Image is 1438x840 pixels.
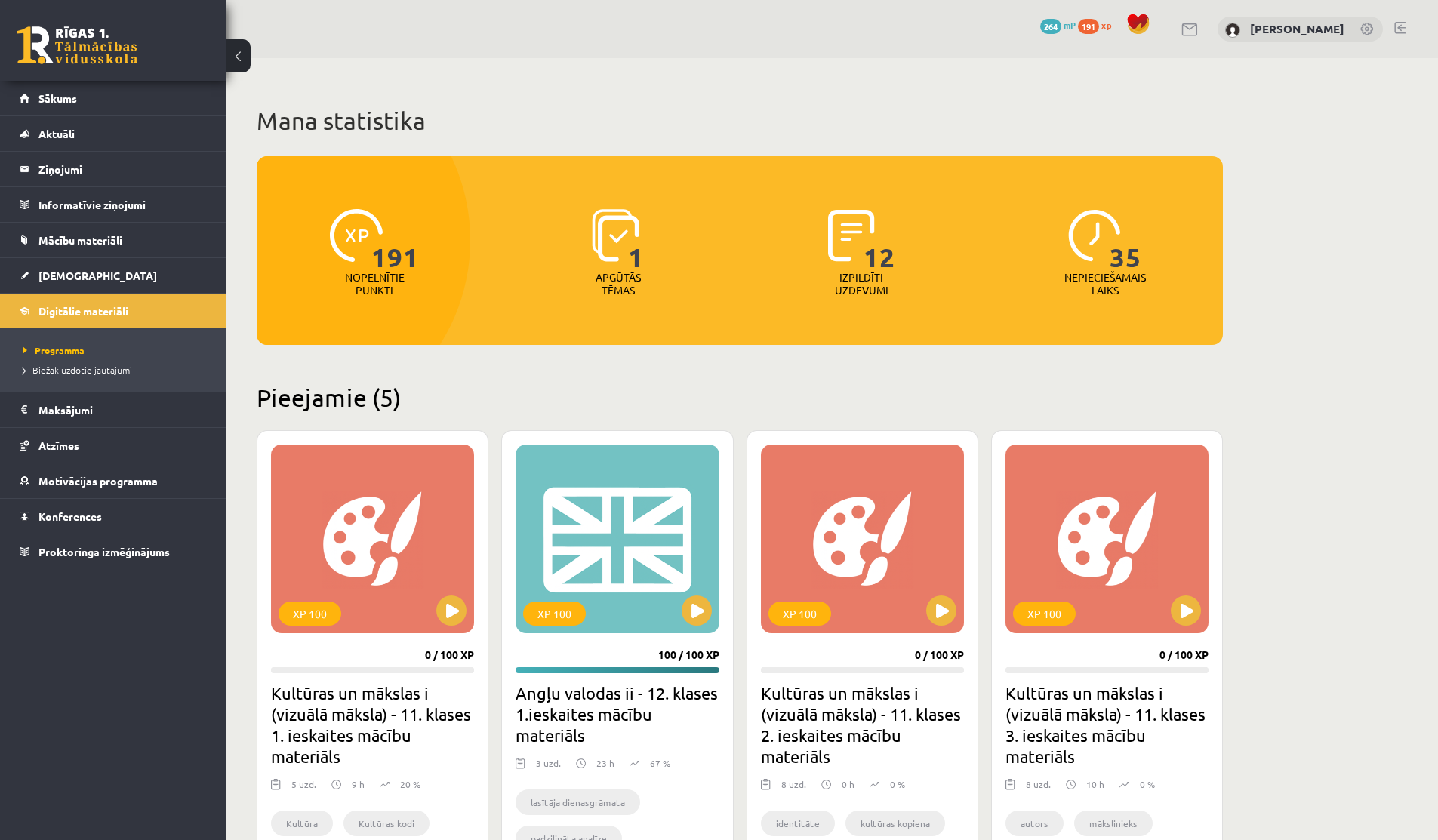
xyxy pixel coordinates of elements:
span: [DEMOGRAPHIC_DATA] [38,269,157,282]
span: Atzīmes [38,438,79,452]
span: 264 [1040,19,1061,34]
legend: Informatīvie ziņojumi [38,187,208,222]
a: Konferences [20,499,208,534]
span: Sākums [38,91,77,105]
li: mākslinieks [1074,811,1153,836]
a: [DEMOGRAPHIC_DATA] [20,258,208,293]
li: autors [1005,811,1064,836]
li: Kultūras kodi [343,811,430,836]
p: Apgūtās tēmas [589,271,648,297]
div: XP 100 [768,602,831,626]
div: 8 uzd. [781,777,806,800]
p: 20 % [400,777,420,791]
p: Izpildīti uzdevumi [832,271,891,297]
a: 191 xp [1078,19,1119,31]
p: 0 h [842,777,854,791]
p: 23 h [596,756,614,770]
p: 0 % [1140,777,1155,791]
a: Atzīmes [20,428,208,463]
legend: Maksājumi [38,392,208,427]
p: 0 % [890,777,905,791]
h2: Kultūras un mākslas i (vizuālā māksla) - 11. klases 2. ieskaites mācību materiāls [761,682,964,767]
div: 5 uzd. [291,777,316,800]
h1: Mana statistika [257,106,1223,136]
p: Nopelnītie punkti [345,271,405,297]
a: Digitālie materiāli [20,294,208,328]
h2: Kultūras un mākslas i (vizuālā māksla) - 11. klases 3. ieskaites mācību materiāls [1005,682,1209,767]
a: Proktoringa izmēģinājums [20,534,208,569]
img: icon-clock-7be60019b62300814b6bd22b8e044499b485619524d84068768e800edab66f18.svg [1068,209,1121,262]
span: Motivācijas programma [38,474,158,488]
li: identitāte [761,811,835,836]
span: Proktoringa izmēģinājums [38,545,170,558]
a: Mācību materiāli [20,223,208,257]
div: XP 100 [1013,602,1076,626]
img: Rebeka Trofimova [1225,23,1240,38]
span: Programma [23,344,85,356]
a: Informatīvie ziņojumi [20,187,208,222]
span: Biežāk uzdotie jautājumi [23,364,132,376]
a: 264 mP [1040,19,1076,31]
span: Konferences [38,509,102,523]
li: lasītāja dienasgrāmata [516,789,640,815]
span: 35 [1110,209,1141,271]
a: Sākums [20,81,208,115]
span: Digitālie materiāli [38,304,128,318]
img: icon-completed-tasks-ad58ae20a441b2904462921112bc710f1caf180af7a3daa7317a5a94f2d26646.svg [828,209,875,262]
h2: Angļu valodas ii - 12. klases 1.ieskaites mācību materiāls [516,682,719,746]
div: XP 100 [523,602,586,626]
li: Kultūra [271,811,333,836]
span: Aktuāli [38,127,75,140]
a: Rīgas 1. Tālmācības vidusskola [17,26,137,64]
a: [PERSON_NAME] [1250,21,1344,36]
h2: Pieejamie (5) [257,383,1223,412]
p: Nepieciešamais laiks [1064,271,1146,297]
a: Biežāk uzdotie jautājumi [23,363,211,377]
a: Aktuāli [20,116,208,151]
div: XP 100 [279,602,341,626]
a: Motivācijas programma [20,463,208,498]
span: 191 [1078,19,1099,34]
div: 3 uzd. [536,756,561,779]
span: 12 [864,209,895,271]
a: Ziņojumi [20,152,208,186]
span: xp [1101,19,1111,31]
span: 191 [371,209,419,271]
a: Programma [23,343,211,357]
legend: Ziņojumi [38,152,208,186]
p: 67 % [650,756,670,770]
p: 10 h [1086,777,1104,791]
span: Mācību materiāli [38,233,122,247]
a: Maksājumi [20,392,208,427]
h2: Kultūras un mākslas i (vizuālā māksla) - 11. klases 1. ieskaites mācību materiāls [271,682,474,767]
img: icon-xp-0682a9bc20223a9ccc6f5883a126b849a74cddfe5390d2b41b4391c66f2066e7.svg [330,209,383,262]
span: 1 [628,209,644,271]
span: mP [1064,19,1076,31]
p: 9 h [352,777,365,791]
div: 8 uzd. [1026,777,1051,800]
li: kultūras kopiena [845,811,945,836]
img: icon-learned-topics-4a711ccc23c960034f471b6e78daf4a3bad4a20eaf4de84257b87e66633f6470.svg [592,209,639,262]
